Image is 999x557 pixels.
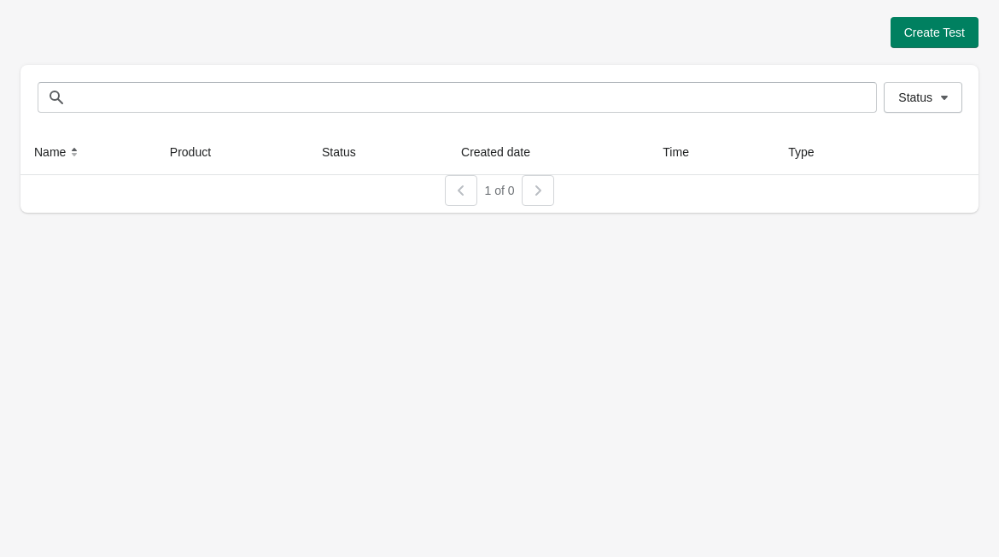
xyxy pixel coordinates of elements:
button: Time [656,137,713,167]
span: Create Test [904,26,965,39]
button: Type [781,137,838,167]
span: 1 of 0 [484,184,514,197]
span: Status [898,91,932,104]
button: Product [163,137,235,167]
button: Create Test [891,17,979,48]
button: Name [27,137,90,167]
button: Status [315,137,380,167]
button: Status [884,82,962,113]
button: Created date [454,137,554,167]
